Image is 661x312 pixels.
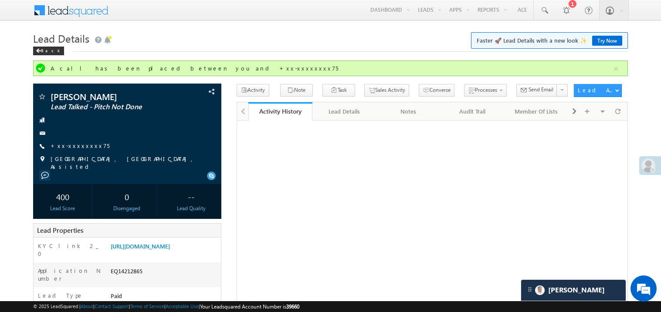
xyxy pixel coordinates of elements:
div: Audit Trail [447,106,497,117]
span: Carter [548,286,605,294]
span: Send Email [529,86,553,94]
div: A call has been placed between you and +xx-xxxxxxxx75 [51,64,612,72]
div: Lead Actions [578,86,615,94]
span: Lead Talked - Pitch Not Done [51,103,167,111]
a: +xx-xxxxxxxx75 [51,142,109,149]
label: Application Number [38,267,102,282]
div: Paid [108,292,221,304]
a: Lead Details [312,102,376,121]
button: Converse [419,84,454,97]
button: Sales Activity [364,84,409,97]
button: Note [280,84,313,97]
a: Back [33,46,68,54]
img: carter-drag [526,286,533,293]
div: Member Of Lists [512,106,561,117]
div: EQ14212865 [108,267,221,279]
a: Audit Trail [441,102,505,121]
a: Contact Support [95,303,129,309]
a: Terms of Service [130,303,164,309]
a: Notes [376,102,441,121]
button: Send Email [516,84,557,97]
span: Your Leadsquared Account Number is [200,303,299,310]
span: 39660 [286,303,299,310]
span: Faster 🚀 Lead Details with a new look ✨ [477,36,622,45]
a: Activity History [248,102,312,121]
div: Lead Quality [164,205,219,212]
label: Lead Type [38,292,83,299]
a: [URL][DOMAIN_NAME] [111,242,170,250]
a: Member Of Lists [505,102,569,121]
div: 400 [35,188,90,205]
span: Processes [475,87,497,93]
div: carter-dragCarter[PERSON_NAME] [521,279,626,301]
a: About [81,303,93,309]
div: Lead Details [319,106,369,117]
div: Disengaged [99,205,154,212]
div: Activity History [255,107,306,115]
img: Carter [535,285,545,295]
div: 0 [99,188,154,205]
div: Lead Score [35,205,90,212]
span: Lead Properties [37,226,83,235]
div: Notes [383,106,433,117]
div: Back [33,47,64,55]
label: KYC link 2_0 [38,242,102,258]
span: [GEOGRAPHIC_DATA], [GEOGRAPHIC_DATA], Assisted [51,155,203,171]
button: Lead Actions [574,84,622,97]
span: [PERSON_NAME] [51,92,167,101]
button: Processes [464,84,507,97]
div: -- [164,188,219,205]
button: Task [322,84,355,97]
a: Acceptable Use [166,303,199,309]
a: Try Now [592,36,622,46]
button: Activity [237,84,269,97]
span: Lead Details [33,31,89,45]
span: © 2025 LeadSquared | | | | | [33,302,299,311]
